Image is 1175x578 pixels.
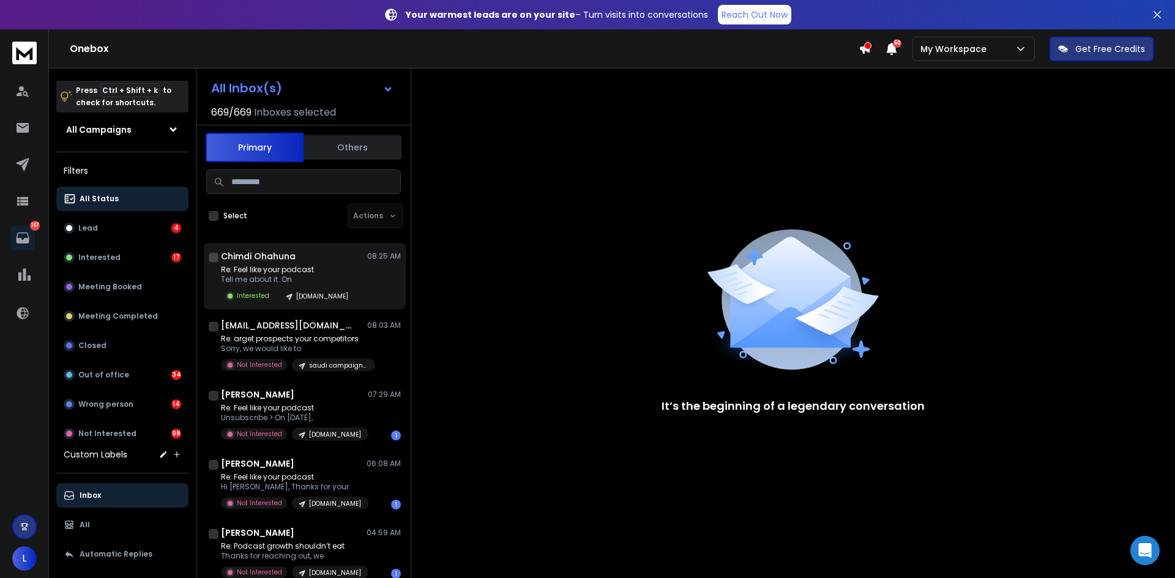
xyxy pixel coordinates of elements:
[66,124,132,136] h1: All Campaigns
[78,223,98,233] p: Lead
[56,421,188,446] button: Not Interested98
[893,39,901,48] span: 50
[309,430,361,439] p: [DOMAIN_NAME]
[171,370,181,380] div: 34
[309,499,361,508] p: [DOMAIN_NAME]
[221,551,368,561] p: Thanks for reaching out, we
[201,76,403,100] button: All Inbox(s)
[237,568,282,577] p: Not Interested
[221,275,356,284] p: Tell me about it. On
[221,319,356,332] h1: [EMAIL_ADDRESS][DOMAIN_NAME]
[223,211,247,221] label: Select
[78,282,142,292] p: Meeting Booked
[406,9,708,21] p: – Turn visits into conversations
[100,83,160,97] span: Ctrl + Shift + k
[76,84,171,109] p: Press to check for shortcuts.
[221,458,294,470] h1: [PERSON_NAME]
[296,292,348,301] p: [DOMAIN_NAME]
[78,399,133,409] p: Wrong person
[56,513,188,537] button: All
[80,491,101,500] p: Inbox
[12,546,37,571] button: L
[56,363,188,387] button: Out of office34
[1130,536,1160,565] div: Open Intercom Messenger
[722,9,788,21] p: Reach Out Now
[309,361,368,370] p: saudi campaign HealDNS
[221,344,368,354] p: Sorry, we would like to
[56,483,188,508] button: Inbox
[718,5,791,24] a: Reach Out Now
[221,541,368,551] p: Re: Podcast growth shouldn’t eat
[237,498,282,508] p: Not Interested
[56,245,188,270] button: Interested17
[221,388,294,401] h1: [PERSON_NAME]
[80,194,119,204] p: All Status
[920,43,991,55] p: My Workspace
[10,226,35,250] a: 167
[309,568,361,577] p: [DOMAIN_NAME]
[56,333,188,358] button: Closed
[211,105,252,120] span: 669 / 669
[367,251,401,261] p: 08:25 AM
[56,392,188,417] button: Wrong person14
[1075,43,1145,55] p: Get Free Credits
[237,429,282,439] p: Not Interested
[211,82,282,94] h1: All Inbox(s)
[367,528,401,538] p: 04:59 AM
[221,403,368,413] p: Re: Feel like your podcast
[221,472,368,482] p: Re: Feel like your podcast
[171,399,181,409] div: 14
[221,265,356,275] p: Re: Feel like your podcast
[78,341,106,350] p: Closed
[70,42,859,56] h1: Onebox
[171,253,181,262] div: 17
[367,320,401,330] p: 08:03 AM
[56,162,188,179] h3: Filters
[171,429,181,439] div: 98
[56,542,188,566] button: Automatic Replies
[80,549,152,559] p: Automatic Replies
[78,253,121,262] p: Interested
[80,520,90,530] p: All
[221,527,294,539] h1: [PERSON_NAME]
[221,413,368,423] p: Unsubscribe > On [DATE],
[1050,37,1154,61] button: Get Free Credits
[56,304,188,328] button: Meeting Completed
[56,117,188,142] button: All Campaigns
[304,134,401,161] button: Others
[56,187,188,211] button: All Status
[221,482,368,492] p: Hi [PERSON_NAME], Thanks for your
[206,133,304,162] button: Primary
[237,291,269,300] p: Interested
[171,223,181,233] div: 4
[391,431,401,440] div: 1
[367,459,401,469] p: 06:08 AM
[78,370,129,380] p: Out of office
[64,448,127,461] h3: Custom Labels
[56,275,188,299] button: Meeting Booked
[406,9,575,21] strong: Your warmest leads are on your site
[662,398,925,415] p: It’s the beginning of a legendary conversation
[254,105,336,120] h3: Inboxes selected
[30,221,40,231] p: 167
[221,250,296,262] h1: Chimdi Ohahuna
[391,500,401,509] div: 1
[221,334,368,344] p: Re: arget prospects your competitors
[237,360,282,369] p: Not Interested
[12,42,37,64] img: logo
[368,390,401,399] p: 07:29 AM
[78,311,158,321] p: Meeting Completed
[56,216,188,240] button: Lead4
[78,429,136,439] p: Not Interested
